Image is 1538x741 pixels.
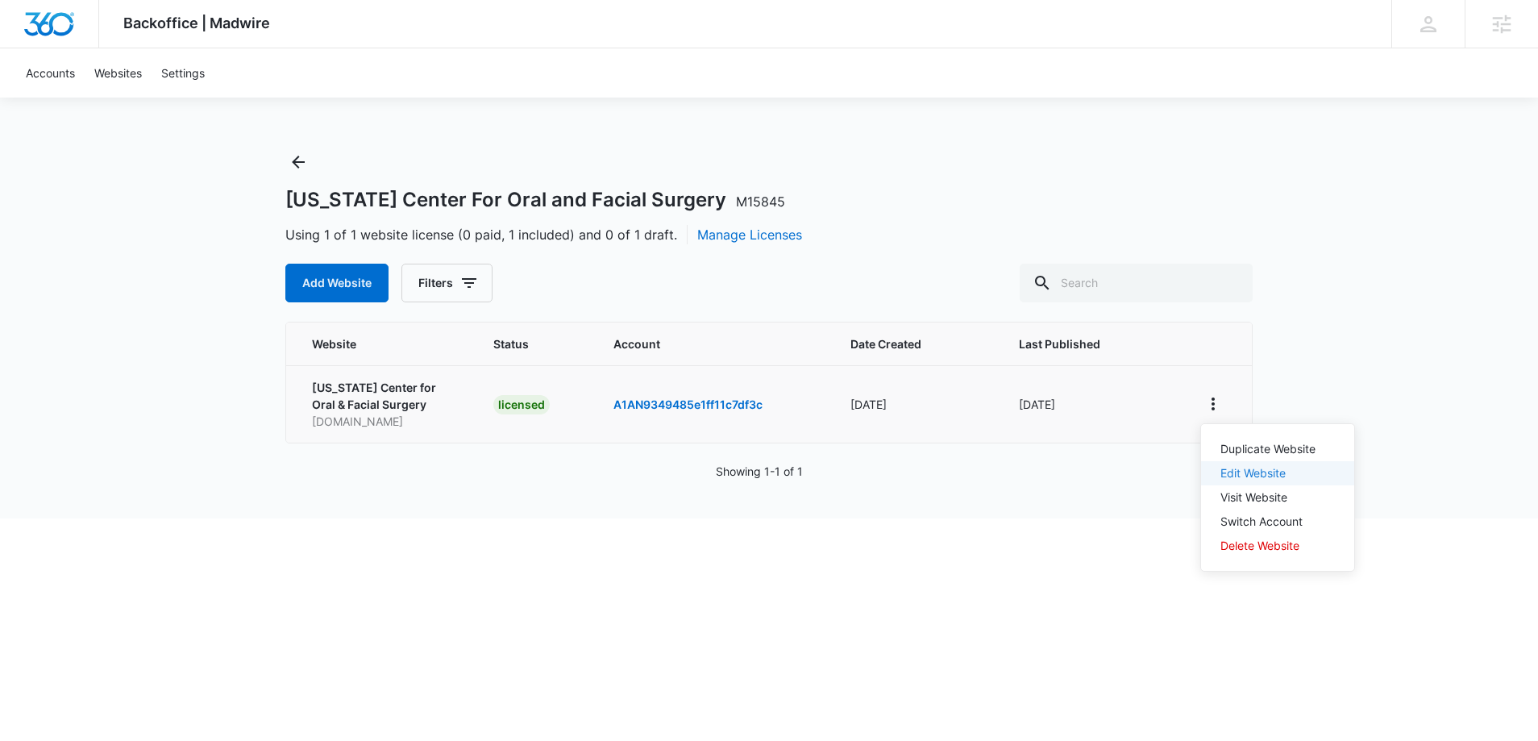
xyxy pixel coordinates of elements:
span: Status [493,335,575,352]
span: Date Created [850,335,957,352]
a: Visit Website [1220,490,1287,504]
button: Edit Website [1201,461,1354,485]
button: View More [1200,391,1226,417]
div: Delete Website [1220,540,1316,552]
input: Search [1020,264,1253,302]
p: [DOMAIN_NAME] [312,413,455,430]
a: Websites [85,48,152,98]
span: Backoffice | Madwire [123,15,270,31]
button: Delete Website [1201,534,1354,558]
button: Add Website [285,264,389,302]
span: Using 1 of 1 website license (0 paid, 1 included) and 0 of 1 draft. [285,225,802,244]
a: Settings [152,48,214,98]
button: Manage Licenses [697,225,802,244]
div: Switch Account [1220,516,1316,527]
a: A1AN9349485e1ff11c7df3c [613,398,763,411]
a: Edit Website [1220,466,1286,480]
button: Filters [401,264,493,302]
span: Last Published [1019,335,1138,352]
h1: [US_STATE] Center For Oral and Facial Surgery [285,188,785,212]
div: Duplicate Website [1220,443,1316,455]
span: Account [613,335,813,352]
span: Website [312,335,431,352]
button: Visit Website [1201,485,1354,510]
div: licensed [493,395,550,414]
button: Switch Account [1201,510,1354,534]
button: Duplicate Website [1201,437,1354,461]
button: Back [285,149,311,175]
a: Accounts [16,48,85,98]
td: [DATE] [1000,365,1181,443]
p: Showing 1-1 of 1 [716,463,803,480]
td: [DATE] [831,365,1000,443]
span: M15845 [736,194,785,210]
p: [US_STATE] Center for Oral & Facial Surgery [312,379,455,413]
